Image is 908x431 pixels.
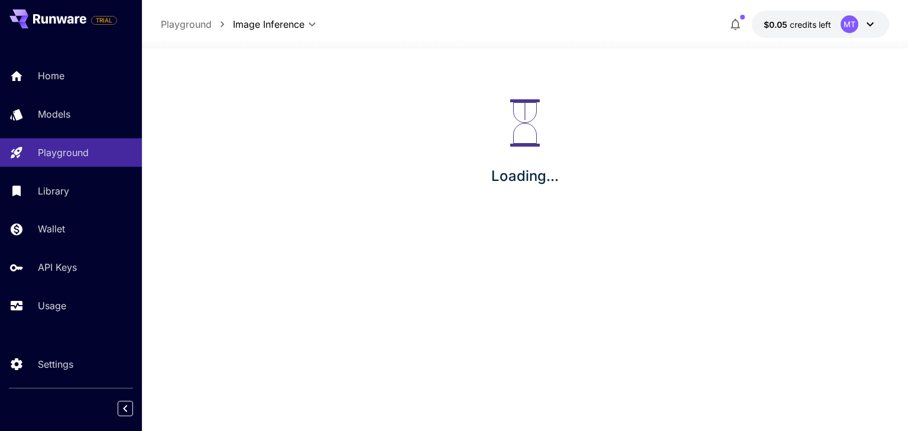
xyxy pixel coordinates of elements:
[790,20,831,30] span: credits left
[764,18,831,31] div: $0.05
[118,401,133,416] button: Collapse sidebar
[38,299,66,313] p: Usage
[38,184,69,198] p: Library
[127,398,142,419] div: Collapse sidebar
[38,357,73,371] p: Settings
[233,17,304,31] span: Image Inference
[161,17,233,31] nav: breadcrumb
[38,145,89,160] p: Playground
[161,17,212,31] a: Playground
[764,20,790,30] span: $0.05
[38,222,65,236] p: Wallet
[752,11,889,38] button: $0.05MT
[38,260,77,274] p: API Keys
[38,107,70,121] p: Models
[91,13,117,27] span: Add your payment card to enable full platform functionality.
[841,15,858,33] div: MT
[491,166,559,187] p: Loading...
[92,16,116,25] span: TRIAL
[38,69,64,83] p: Home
